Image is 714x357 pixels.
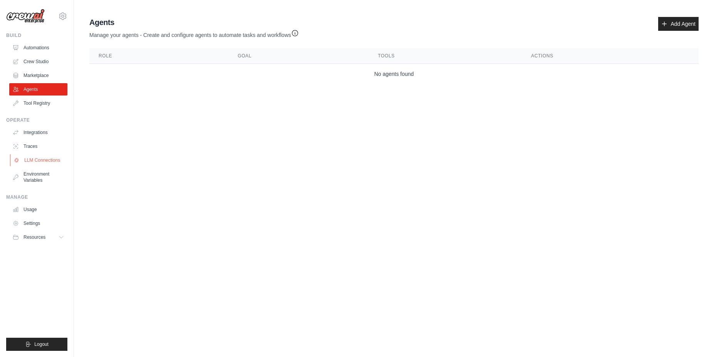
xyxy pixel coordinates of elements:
[89,64,699,84] td: No agents found
[9,203,67,216] a: Usage
[6,117,67,123] div: Operate
[9,231,67,243] button: Resources
[9,55,67,68] a: Crew Studio
[6,194,67,200] div: Manage
[9,126,67,139] a: Integrations
[23,234,45,240] span: Resources
[9,42,67,54] a: Automations
[9,83,67,96] a: Agents
[658,17,699,31] a: Add Agent
[89,28,299,39] p: Manage your agents - Create and configure agents to automate tasks and workflows
[6,9,45,23] img: Logo
[89,17,299,28] h2: Agents
[6,32,67,39] div: Build
[369,48,522,64] th: Tools
[228,48,369,64] th: Goal
[6,338,67,351] button: Logout
[89,48,228,64] th: Role
[9,217,67,230] a: Settings
[9,168,67,186] a: Environment Variables
[522,48,699,64] th: Actions
[10,154,68,166] a: LLM Connections
[9,97,67,109] a: Tool Registry
[9,69,67,82] a: Marketplace
[34,341,49,347] span: Logout
[9,140,67,153] a: Traces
